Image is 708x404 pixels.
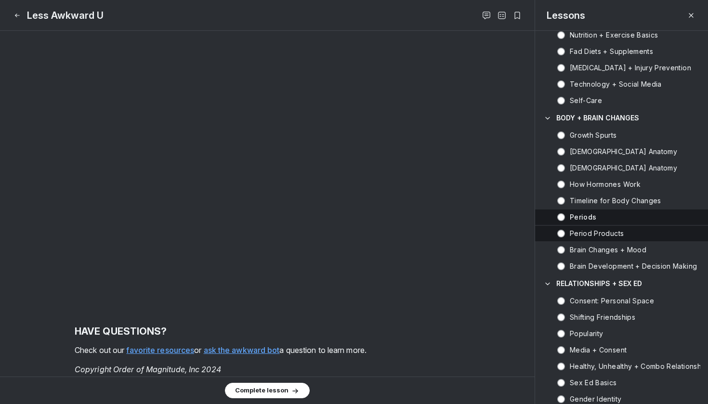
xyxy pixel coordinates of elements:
h5: Timeline for Body Changes [570,196,661,206]
h5: Self-Care [570,96,602,105]
a: [DEMOGRAPHIC_DATA] Anatomy [535,160,708,176]
h5: Gender Identity [570,394,621,404]
a: Self-Care [535,93,708,108]
h5: Popularity [570,329,603,339]
h5: Consent: Personal Space [570,296,654,306]
a: Media + Consent [535,342,708,358]
h5: How Hormones Work [570,180,641,189]
h5: Fad Diets + Supplements [570,47,653,56]
button: Close Comments [481,10,492,21]
button: RELATIONSHIPS + SEX ED [535,274,708,293]
a: How Hormones Work [535,177,708,192]
a: Healthy, Unhealthy + Combo Relationships [535,359,708,374]
h5: Brain Changes + Mood [570,245,646,255]
h5: [DEMOGRAPHIC_DATA] Anatomy [570,163,677,173]
u: favorite resources [126,345,194,355]
h1: Less Awkward U [27,9,104,22]
a: Brain Development + Decision Making [535,259,708,274]
h5: [DEMOGRAPHIC_DATA] Anatomy [570,147,677,156]
em: Copyright Order of Magnitude, Inc 2024 [75,365,221,374]
h5: [MEDICAL_DATA] + Injury Prevention [570,63,691,73]
h5: Period Products [570,229,624,238]
a: Growth Spurts [535,128,708,143]
a: Technology + Social Media [535,77,708,92]
a: [MEDICAL_DATA] + Injury Prevention [535,60,708,76]
span: Concussion + Injury Prevention [570,63,691,73]
button: Close [12,10,23,21]
a: Consent: Personal Space [535,293,708,309]
h4: RELATIONSHIPS + SEX ED [556,279,642,288]
strong: HAVE QUESTIONS? [75,326,167,337]
a: Shifting Friendships [535,310,708,325]
a: Popularity [535,326,708,341]
a: Timeline for Body Changes [535,193,708,209]
a: Nutrition + Exercise Basics [535,27,708,43]
a: Brain Changes + Mood [535,242,708,258]
h5: Healthy, Unhealthy + Combo Relationships [570,362,700,371]
a: [DEMOGRAPHIC_DATA] Anatomy [535,144,708,159]
h5: Shifting Friendships [570,313,635,322]
button: Complete lesson [225,383,310,398]
h5: Brain Development + Decision Making [570,261,697,271]
h5: Periods [570,212,596,222]
button: Bookmarks [511,10,523,21]
button: BODY + BRAIN CHANGES [535,108,708,128]
h4: BODY + BRAIN CHANGES [556,113,639,123]
h5: Media + Consent [570,345,627,355]
h5: Nutrition + Exercise Basics [570,30,658,40]
h5: Technology + Social Media [570,79,662,89]
h5: Growth Spurts [570,130,617,140]
h3: Lessons [547,9,585,22]
a: Period Products [535,226,708,241]
button: Open Table of contents [496,10,508,21]
a: Sex Ed Basics [535,375,708,391]
p: Check out our or a question to learn more. [75,344,460,356]
span: Male Anatomy [570,163,677,173]
span: Female Anatomy [570,147,677,156]
button: Close [685,10,697,21]
a: favorite resources [124,345,194,355]
h5: Sex Ed Basics [570,378,617,388]
a: Fad Diets + Supplements [535,44,708,59]
a: ask the awkward bot [201,345,279,355]
a: Periods [535,209,708,225]
u: ask the awkward bot [204,345,280,355]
